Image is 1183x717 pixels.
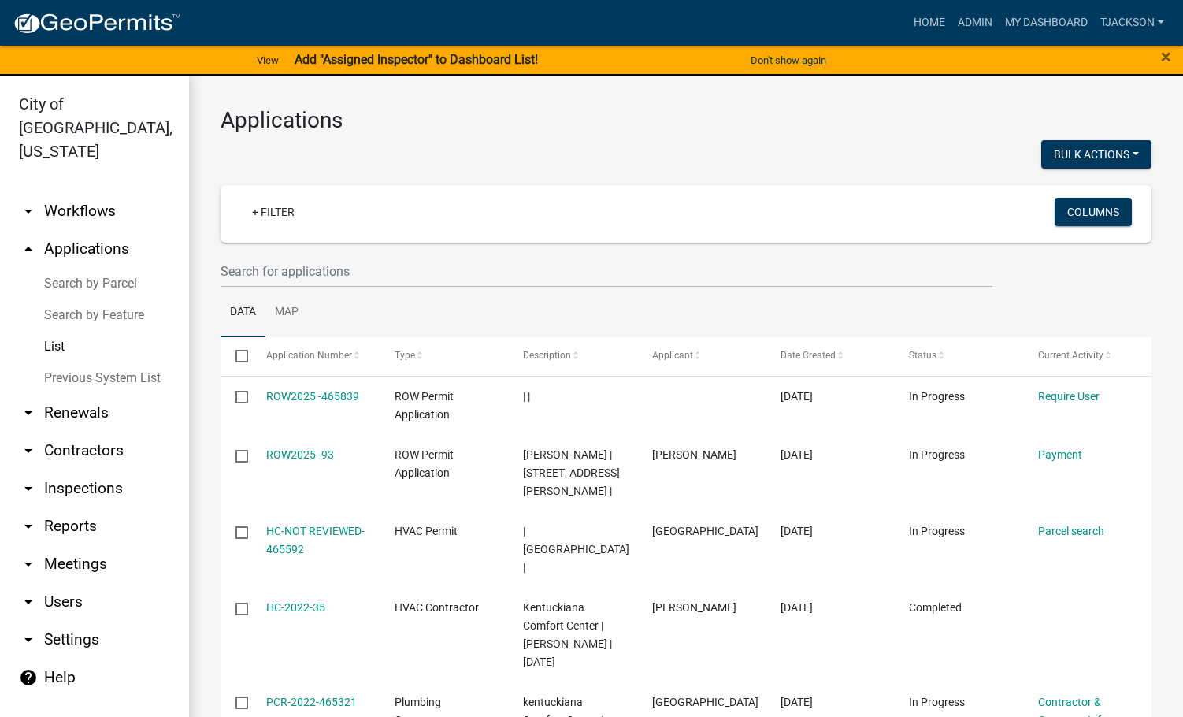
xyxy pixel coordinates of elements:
[894,337,1022,375] datatable-header-cell: Status
[265,288,308,338] a: Map
[744,47,833,73] button: Don't show again
[19,403,38,422] i: arrow_drop_down
[1094,8,1170,38] a: TJackson
[1023,337,1151,375] datatable-header-cell: Current Activity
[523,601,612,667] span: Kentuckiana Comfort Center | Branden Prince | 08/01/2026
[781,390,813,403] span: 08/19/2025
[221,255,992,288] input: Search for applications
[523,350,571,361] span: Description
[781,696,813,708] span: 08/18/2025
[19,441,38,460] i: arrow_drop_down
[999,8,1094,38] a: My Dashboard
[652,525,758,537] span: KENTUCKIANA COMFORT CENTER
[221,107,1151,134] h3: Applications
[523,525,629,574] span: | KENTUCKIANA COMFORT CENTER |
[266,390,359,403] a: ROW2025 -465839
[637,337,766,375] datatable-header-cell: Applicant
[781,350,836,361] span: Date Created
[652,350,693,361] span: Applicant
[395,350,415,361] span: Type
[395,448,454,479] span: ROW Permit Application
[652,601,736,614] span: Branden Prince
[1038,525,1104,537] a: Parcel search
[19,479,38,498] i: arrow_drop_down
[395,390,454,421] span: ROW Permit Application
[395,601,479,614] span: HVAC Contractor
[652,696,758,708] span: KENTUCKIANA COMFORT CENTER
[652,448,736,461] span: Joshua Fritzinger
[250,47,285,73] a: View
[19,555,38,574] i: arrow_drop_down
[1038,350,1103,361] span: Current Activity
[266,696,357,708] a: PCR-2022-465321
[909,448,965,461] span: In Progress
[1161,46,1171,68] span: ×
[1161,47,1171,66] button: Close
[295,52,538,67] strong: Add "Assigned Inspector" to Dashboard List!
[1041,140,1151,169] button: Bulk Actions
[266,350,352,361] span: Application Number
[781,601,813,614] span: 08/18/2025
[766,337,894,375] datatable-header-cell: Date Created
[781,525,813,537] span: 08/18/2025
[266,601,325,614] a: HC-2022-35
[909,601,962,614] span: Completed
[951,8,999,38] a: Admin
[781,448,813,461] span: 08/18/2025
[1038,390,1100,403] a: Require User
[907,8,951,38] a: Home
[909,525,965,537] span: In Progress
[19,593,38,611] i: arrow_drop_down
[523,390,530,403] span: | |
[508,337,636,375] datatable-header-cell: Description
[1055,198,1132,226] button: Columns
[19,630,38,649] i: arrow_drop_down
[221,288,265,338] a: Data
[19,517,38,536] i: arrow_drop_down
[266,448,334,461] a: ROW2025 -93
[250,337,379,375] datatable-header-cell: Application Number
[19,240,38,258] i: arrow_drop_up
[909,350,936,361] span: Status
[1038,448,1082,461] a: Payment
[221,337,250,375] datatable-header-cell: Select
[266,525,365,555] a: HC-NOT REVIEWED-465592
[380,337,508,375] datatable-header-cell: Type
[909,696,965,708] span: In Progress
[239,198,307,226] a: + Filter
[523,448,620,497] span: Joshua fritzinger | 20907 Kemp Rd |
[909,390,965,403] span: In Progress
[395,525,458,537] span: HVAC Permit
[19,668,38,687] i: help
[19,202,38,221] i: arrow_drop_down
